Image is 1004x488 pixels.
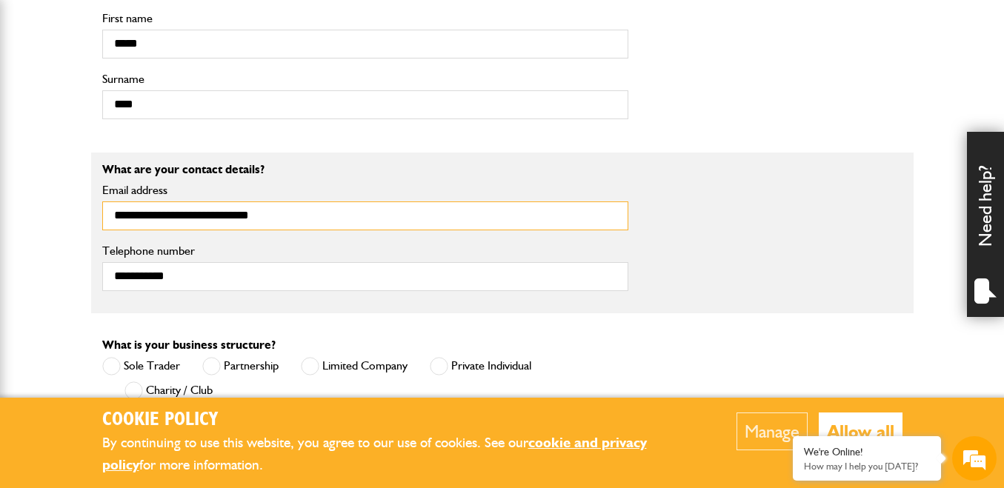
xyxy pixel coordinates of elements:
button: Allow all [819,412,902,450]
label: What is your business structure? [102,339,276,351]
textarea: Type your message and hit 'Enter' [19,268,270,367]
input: Enter your last name [19,137,270,170]
p: By continuing to use this website, you agree to our use of cookies. See our for more information. [102,432,691,477]
em: Start Chat [202,380,269,400]
input: Enter your email address [19,181,270,213]
label: Private Individual [430,357,531,375]
label: Telephone number [102,245,628,257]
div: We're Online! [804,446,930,458]
div: Minimize live chat window [243,7,279,43]
div: Chat with us now [77,83,249,102]
div: Need help? [967,132,1004,317]
a: cookie and privacy policy [102,434,647,474]
p: What are your contact details? [102,164,628,176]
img: d_20077148190_company_1631870298795_20077148190 [25,82,62,103]
p: How may I help you today? [804,461,930,472]
label: Partnership [202,357,279,375]
input: Enter your phone number [19,224,270,257]
label: First name [102,13,628,24]
h2: Cookie Policy [102,409,691,432]
label: Limited Company [301,357,408,375]
label: Email address [102,184,628,196]
label: Sole Trader [102,357,180,375]
label: Surname [102,73,628,85]
button: Manage [737,412,808,450]
label: Charity / Club [124,381,213,400]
